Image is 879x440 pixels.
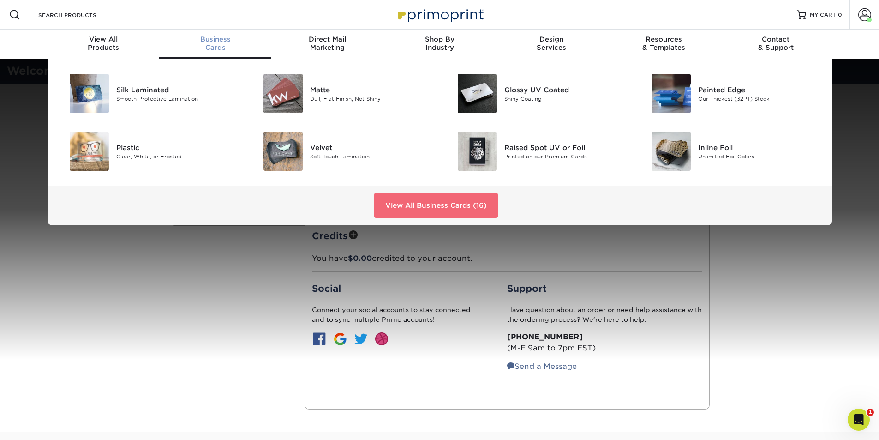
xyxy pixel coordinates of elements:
iframe: Intercom live chat [848,409,870,431]
img: Primoprint [394,5,486,24]
div: Glossy UV Coated [504,84,627,95]
a: Shop ByIndustry [383,30,496,59]
div: Raised Spot UV or Foil [504,142,627,152]
div: Painted Edge [698,84,820,95]
div: Unlimited Foil Colors [698,152,820,160]
span: Resources [608,35,720,43]
a: DesignServices [496,30,608,59]
img: Painted Edge Business Cards [652,74,691,113]
a: Inline Foil Business Cards Inline Foil Unlimited Foil Colors [640,128,821,175]
a: Raised Spot UV or Foil Business Cards Raised Spot UV or Foil Printed on our Premium Cards [447,128,627,175]
div: Products [48,35,160,52]
img: Plastic Business Cards [70,132,109,171]
a: Glossy UV Coated Business Cards Glossy UV Coated Shiny Coating [447,70,627,117]
span: Business [159,35,271,43]
a: BusinessCards [159,30,271,59]
iframe: Google Customer Reviews [2,412,78,437]
div: Printed on our Premium Cards [504,152,627,160]
div: Soft Touch Lamination [310,152,432,160]
div: Services [496,35,608,52]
span: Design [496,35,608,43]
div: Inline Foil [698,142,820,152]
div: Cards [159,35,271,52]
div: Velvet [310,142,432,152]
input: SEARCH PRODUCTS..... [37,9,127,20]
div: Matte [310,84,432,95]
span: MY CART [810,11,836,19]
span: View All [48,35,160,43]
div: Plastic [116,142,239,152]
div: Dull, Flat Finish, Not Shiny [310,95,432,102]
div: & Templates [608,35,720,52]
div: Shiny Coating [504,95,627,102]
div: Clear, White, or Frosted [116,152,239,160]
img: Glossy UV Coated Business Cards [458,74,497,113]
a: View AllProducts [48,30,160,59]
a: Painted Edge Business Cards Painted Edge Our Thickest (32PT) Stock [640,70,821,117]
a: Silk Laminated Business Cards Silk Laminated Smooth Protective Lamination [59,70,239,117]
div: Our Thickest (32PT) Stock [698,95,820,102]
a: Velvet Business Cards Velvet Soft Touch Lamination [252,128,433,175]
span: Contact [720,35,832,43]
span: Shop By [383,35,496,43]
img: Raised Spot UV or Foil Business Cards [458,132,497,171]
a: View All Business Cards (16) [374,193,498,218]
div: & Support [720,35,832,52]
a: Contact& Support [720,30,832,59]
span: 1 [867,409,874,416]
a: Resources& Templates [608,30,720,59]
a: Matte Business Cards Matte Dull, Flat Finish, Not Shiny [252,70,433,117]
div: Marketing [271,35,383,52]
div: Silk Laminated [116,84,239,95]
img: Velvet Business Cards [263,132,303,171]
a: Send a Message [507,362,577,371]
img: Inline Foil Business Cards [652,132,691,171]
img: Matte Business Cards [263,74,303,113]
a: Direct MailMarketing [271,30,383,59]
span: Direct Mail [271,35,383,43]
span: 0 [838,12,842,18]
div: Industry [383,35,496,52]
a: Plastic Business Cards Plastic Clear, White, or Frosted [59,128,239,175]
div: Smooth Protective Lamination [116,95,239,102]
img: Silk Laminated Business Cards [70,74,109,113]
